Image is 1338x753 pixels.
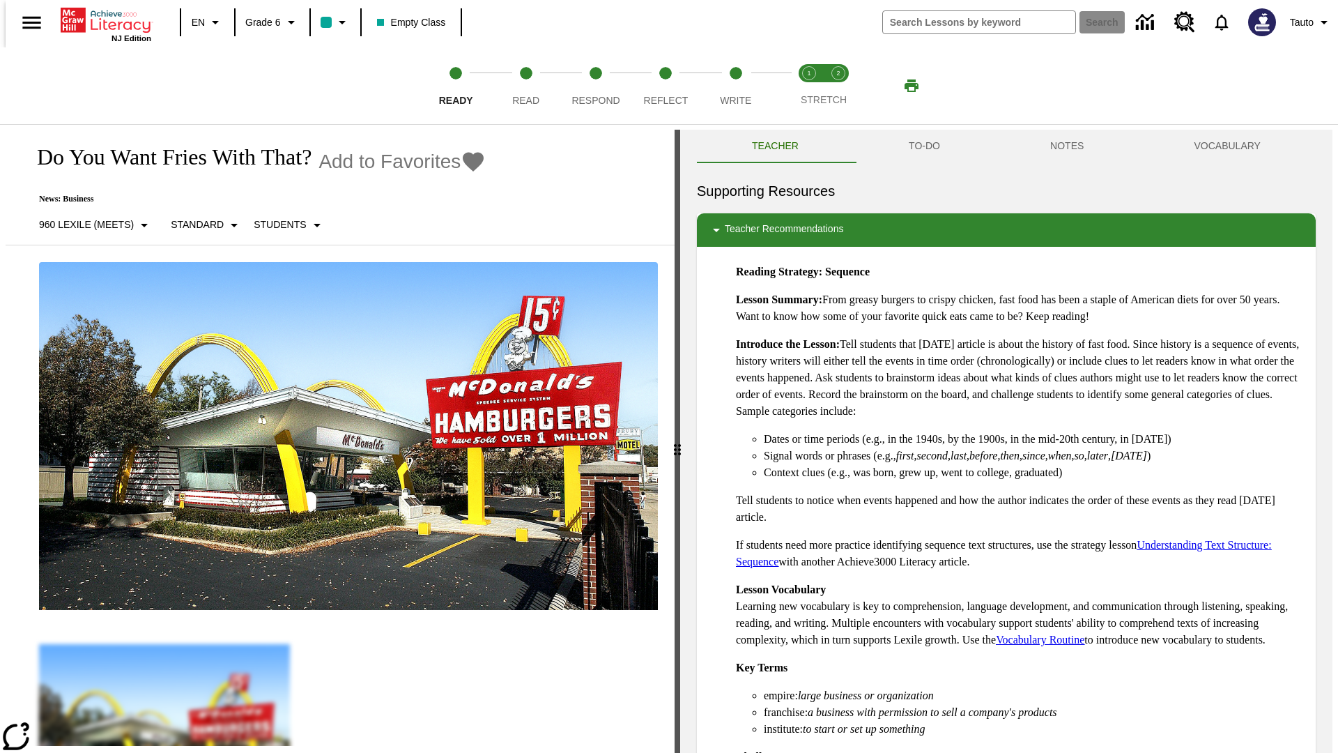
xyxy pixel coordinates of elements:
img: One of the first McDonald's stores, with the iconic red sign and golden arches. [39,262,658,611]
button: Select Student [248,213,330,238]
p: 960 Lexile (Meets) [39,218,134,232]
p: Learning new vocabulary is key to comprehension, language development, and communication through ... [736,581,1305,648]
p: Students [254,218,306,232]
p: Standard [171,218,224,232]
a: Understanding Text Structure: Sequence [736,539,1272,568]
button: Print [889,73,934,98]
span: Ready [439,95,473,106]
li: Dates or time periods (e.g., in the 1940s, by the 1900s, in the mid-20th century, in [DATE]) [764,431,1305,448]
span: Grade 6 [245,15,281,30]
em: large business or organization [798,690,934,701]
li: franchise: [764,704,1305,721]
em: then [1000,450,1020,462]
span: Reflect [644,95,689,106]
button: Write step 5 of 5 [695,47,776,124]
a: Data Center [1128,3,1166,42]
em: last [951,450,967,462]
div: reading [6,130,675,746]
em: before [969,450,997,462]
div: Home [61,5,151,43]
strong: Lesson Summary: [736,294,822,305]
span: Add to Favorites [318,151,461,173]
div: Teacher Recommendations [697,213,1316,247]
button: Add to Favorites - Do You Want Fries With That? [318,149,486,174]
button: Stretch Respond step 2 of 2 [818,47,859,124]
em: first [896,450,914,462]
em: since [1022,450,1045,462]
li: Signal words or phrases (e.g., , , , , , , , , , ) [764,448,1305,464]
li: Context clues (e.g., was born, grew up, went to college, graduated) [764,464,1305,481]
em: second [917,450,948,462]
em: when [1048,450,1072,462]
input: search field [883,11,1075,33]
button: NOTES [995,130,1139,163]
button: Select a new avatar [1240,4,1284,40]
a: Resource Center, Will open in new tab [1166,3,1204,41]
img: Avatar [1248,8,1276,36]
p: From greasy burgers to crispy chicken, fast food has been a staple of American diets for over 50 ... [736,291,1305,325]
span: Read [512,95,539,106]
span: Empty Class [377,15,446,30]
text: 2 [836,70,840,77]
div: Press Enter or Spacebar and then press right and left arrow keys to move the slider [675,130,680,753]
strong: Introduce the Lesson: [736,338,840,350]
strong: Lesson Vocabulary [736,584,826,595]
button: VOCABULARY [1139,130,1316,163]
button: Ready step 1 of 5 [415,47,496,124]
div: Instructional Panel Tabs [697,130,1316,163]
text: 1 [807,70,810,77]
span: Write [720,95,751,106]
span: Tauto [1290,15,1314,30]
p: If students need more practice identifying sequence text structures, use the strategy lesson with... [736,537,1305,570]
button: Respond step 3 of 5 [555,47,636,124]
button: TO-DO [854,130,995,163]
button: Language: EN, Select a language [185,10,230,35]
a: Notifications [1204,4,1240,40]
span: EN [192,15,205,30]
p: Tell students that [DATE] article is about the history of fast food. Since history is a sequence ... [736,336,1305,420]
li: institute: [764,721,1305,738]
p: Teacher Recommendations [725,222,843,238]
p: News: Business [22,194,486,204]
div: activity [680,130,1332,753]
button: Stretch Read step 1 of 2 [789,47,829,124]
em: so [1075,450,1084,462]
button: Open side menu [11,2,52,43]
em: [DATE] [1111,450,1147,462]
button: Reflect step 4 of 5 [625,47,706,124]
button: Select Lexile, 960 Lexile (Meets) [33,213,158,238]
a: Vocabulary Routine [996,634,1084,646]
button: Scaffolds, Standard [165,213,248,238]
p: Tell students to notice when events happened and how the author indicates the order of these even... [736,492,1305,526]
span: NJ Edition [111,34,151,43]
strong: Key Terms [736,662,787,674]
em: a business with permission to sell a company's products [808,706,1057,718]
button: Teacher [697,130,854,163]
button: Read step 2 of 5 [485,47,566,124]
h1: Do You Want Fries With That? [22,144,312,170]
em: later [1087,450,1108,462]
h6: Supporting Resources [697,180,1316,202]
button: Profile/Settings [1284,10,1338,35]
span: STRETCH [801,94,847,105]
strong: Sequence [825,266,870,277]
li: empire: [764,687,1305,704]
button: Class color is teal. Change class color [315,10,356,35]
span: Respond [571,95,620,106]
em: to start or set up something [803,723,925,735]
button: Grade: Grade 6, Select a grade [240,10,305,35]
strong: Reading Strategy: [736,266,822,277]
